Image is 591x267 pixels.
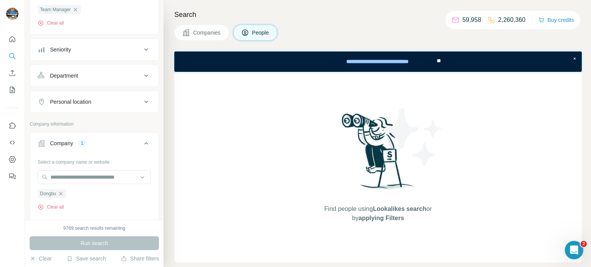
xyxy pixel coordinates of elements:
button: Department [30,66,159,85]
div: Personal location [50,98,91,106]
button: Save search [67,255,106,262]
span: applying Filters [359,215,404,221]
button: My lists [6,83,18,97]
span: Lookalikes search [373,206,426,212]
iframe: Intercom live chat [565,241,583,259]
button: Seniority [30,40,159,59]
button: Clear all [38,204,64,211]
span: People [252,29,270,36]
button: Use Surfe API [6,136,18,149]
div: 9769 search results remaining [63,225,125,232]
button: Dashboard [6,153,18,166]
div: Select a company name or website [38,156,151,166]
button: Search [6,49,18,63]
span: Companies [193,29,221,36]
h4: Search [174,9,582,20]
img: Avatar [6,8,18,20]
p: 59,958 [462,15,481,25]
button: Personal location [30,93,159,111]
span: 2 [581,241,587,247]
button: Enrich CSV [6,66,18,80]
span: Team Manager [40,6,71,13]
iframe: Banner [174,51,582,72]
div: Department [50,72,78,80]
p: 2,260,360 [498,15,526,25]
p: Company information [30,121,159,128]
span: Find people using or by [316,204,439,223]
button: Quick start [6,32,18,46]
div: 1 [78,140,87,147]
button: Clear [30,255,52,262]
button: Feedback [6,169,18,183]
div: Company [50,139,73,147]
div: Seniority [50,46,71,53]
img: Surfe Illustration - Stars [378,103,447,172]
button: Clear all [38,20,64,27]
button: Company1 [30,134,159,156]
span: Dongbu [40,190,56,197]
img: Surfe Illustration - Woman searching with binoculars [338,111,418,197]
button: Buy credits [538,15,574,25]
button: Use Surfe on LinkedIn [6,119,18,133]
button: Share filters [121,255,159,262]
